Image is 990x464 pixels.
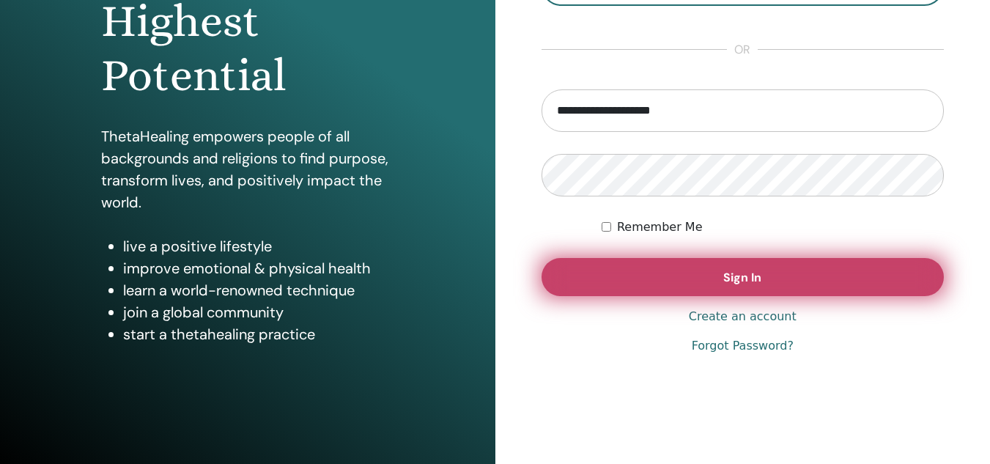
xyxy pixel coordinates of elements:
li: join a global community [123,301,394,323]
li: start a thetahealing practice [123,323,394,345]
span: Sign In [723,270,761,285]
div: Keep me authenticated indefinitely or until I manually logout [602,218,944,236]
a: Forgot Password? [692,337,794,355]
p: ThetaHealing empowers people of all backgrounds and religions to find purpose, transform lives, a... [101,125,394,213]
li: improve emotional & physical health [123,257,394,279]
a: Create an account [689,308,797,325]
li: live a positive lifestyle [123,235,394,257]
label: Remember Me [617,218,703,236]
li: learn a world-renowned technique [123,279,394,301]
button: Sign In [542,258,945,296]
span: or [727,41,758,59]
